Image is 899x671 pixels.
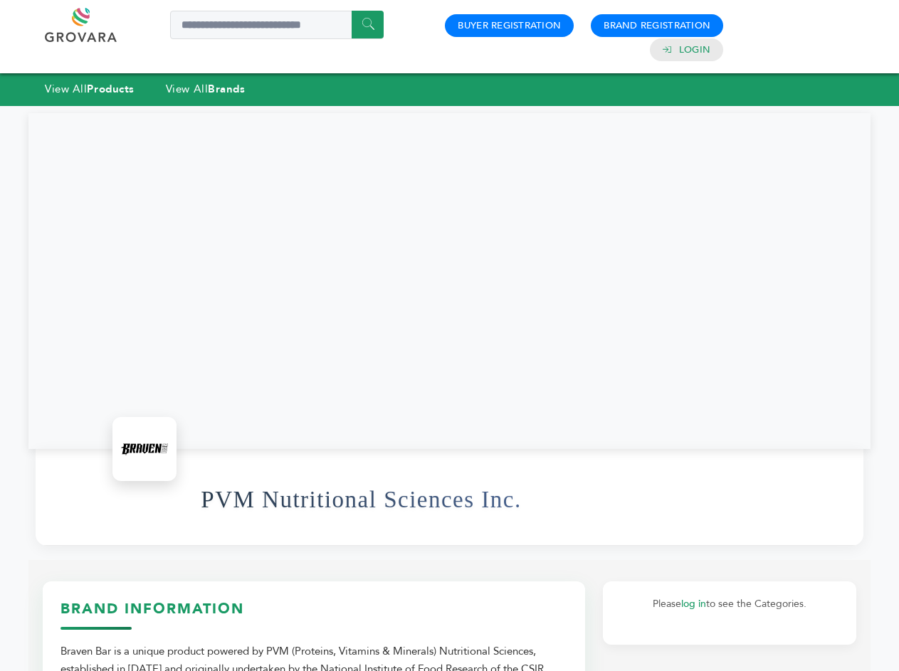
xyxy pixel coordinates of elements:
[170,11,384,39] input: Search a product or brand...
[45,82,135,96] a: View AllProducts
[617,596,842,613] p: Please to see the Categories.
[87,82,134,96] strong: Products
[458,19,561,32] a: Buyer Registration
[166,82,246,96] a: View AllBrands
[116,421,173,477] img: PVM Nutritional Sciences Inc. Logo
[201,465,521,534] h1: PVM Nutritional Sciences Inc.
[681,597,706,611] a: log in
[61,599,567,630] h3: Brand Information
[208,82,245,96] strong: Brands
[604,19,710,32] a: Brand Registration
[679,43,710,56] a: Login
